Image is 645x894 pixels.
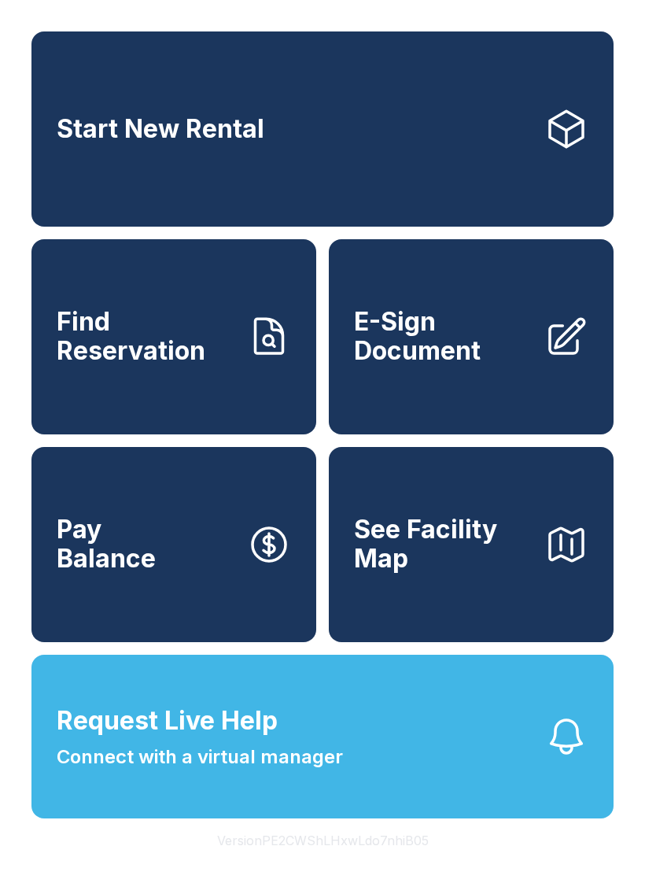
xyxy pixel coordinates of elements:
span: Find Reservation [57,308,234,365]
button: Request Live HelpConnect with a virtual manager [31,655,614,818]
span: Start New Rental [57,115,264,144]
span: See Facility Map [354,515,532,573]
a: E-Sign Document [329,239,614,434]
button: VersionPE2CWShLHxwLdo7nhiB05 [205,818,441,863]
button: See Facility Map [329,447,614,642]
a: Find Reservation [31,239,316,434]
span: Connect with a virtual manager [57,743,343,771]
a: PayBalance [31,447,316,642]
span: Request Live Help [57,702,278,740]
span: Pay Balance [57,515,156,573]
a: Start New Rental [31,31,614,227]
span: E-Sign Document [354,308,532,365]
